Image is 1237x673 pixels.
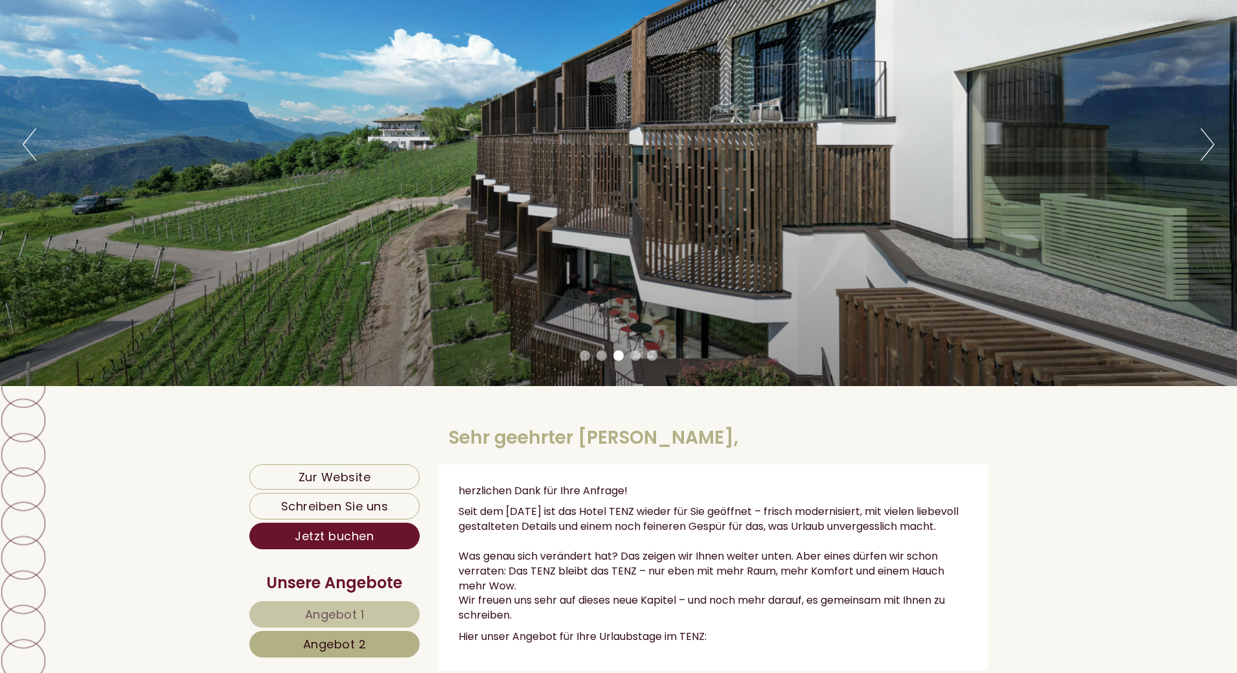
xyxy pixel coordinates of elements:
[303,636,367,652] span: Angebot 2
[459,630,969,644] p: Hier unser Angebot für Ihre Urlaubstage im TENZ:
[249,493,420,519] a: Schreiben Sie uns
[305,606,365,622] span: Angebot 1
[425,337,510,364] button: Senden
[1201,128,1214,161] button: Next
[249,572,420,594] div: Unsere Angebote
[249,523,420,549] a: Jetzt buchen
[459,505,969,623] p: Seit dem [DATE] ist das Hotel TENZ wieder für Sie geöffnet – frisch modernisiert, mit vielen lieb...
[19,40,225,51] div: Hotel Tenz
[449,428,738,448] h1: Sehr geehrter [PERSON_NAME],
[230,10,281,31] div: [DATE]
[459,484,969,499] p: herzlichen Dank für Ihre Anfrage!
[19,65,225,74] small: 21:49
[23,128,36,161] button: Previous
[249,464,420,490] a: Zur Website
[10,38,231,77] div: Guten Tag, wie können wir Ihnen helfen?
